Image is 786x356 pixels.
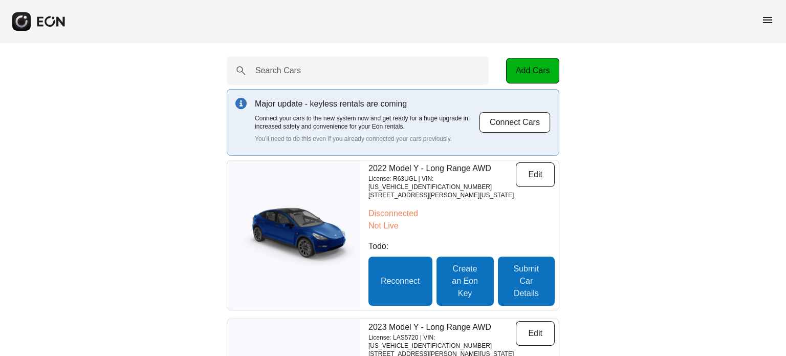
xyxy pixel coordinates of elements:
[498,257,555,306] button: Submit Car Details
[255,98,479,110] p: Major update - keyless rentals are coming
[368,191,516,199] p: [STREET_ADDRESS][PERSON_NAME][US_STATE]
[368,240,555,253] p: Todo:
[436,257,494,306] button: Create an Eon Key
[368,321,516,333] p: 2023 Model Y - Long Range AWD
[368,162,516,175] p: 2022 Model Y - Long Range AWD
[235,98,247,109] img: info
[516,321,555,346] button: Edit
[368,257,432,306] button: Reconnect
[368,220,555,232] p: Not Live
[255,114,479,131] p: Connect your cars to the new system now and get ready for a huge upgrade in increased safety and ...
[368,333,516,350] p: License: LAS5720 | VIN: [US_VEHICLE_IDENTIFICATION_NUMBER]
[368,175,516,191] p: License: R63UGL | VIN: [US_VEHICLE_IDENTIFICATION_NUMBER]
[506,58,559,83] button: Add Cars
[761,14,774,26] span: menu
[479,112,551,133] button: Connect Cars
[255,65,301,77] label: Search Cars
[255,135,479,143] p: You'll need to do this even if you already connected your cars previously.
[516,162,555,187] button: Edit
[368,207,555,220] p: Disconnected
[227,202,360,268] img: car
